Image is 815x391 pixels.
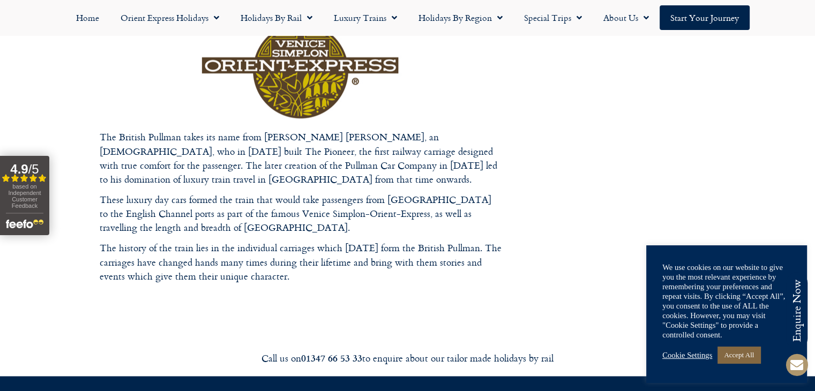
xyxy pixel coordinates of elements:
[65,5,110,30] a: Home
[408,5,513,30] a: Holidays by Region
[323,5,408,30] a: Luxury Trains
[100,130,502,186] p: The British Pullman takes its name from [PERSON_NAME] [PERSON_NAME], an [DEMOGRAPHIC_DATA], who i...
[108,352,708,364] div: Call us on to enquire about our tailor made holidays by rail
[199,21,402,121] img: british-pullman-logo
[100,241,502,283] p: The history of the train lies in the individual carriages which [DATE] form the British Pullman. ...
[717,347,760,363] a: Accept All
[593,5,660,30] a: About Us
[513,5,593,30] a: Special Trips
[230,5,323,30] a: Holidays by Rail
[660,5,750,30] a: Start your Journey
[5,5,810,30] nav: Menu
[100,193,502,235] p: These luxury day cars formed the train that would take passengers from [GEOGRAPHIC_DATA] to the E...
[662,350,712,360] a: Cookie Settings
[301,351,362,365] strong: 01347 66 53 33
[662,262,791,340] div: We use cookies on our website to give you the most relevant experience by remembering your prefer...
[110,5,230,30] a: Orient Express Holidays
